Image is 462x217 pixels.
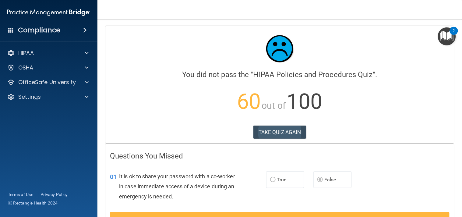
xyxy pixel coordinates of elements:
[18,79,76,86] p: OfficeSafe University
[18,26,60,34] h4: Compliance
[7,93,89,101] a: Settings
[317,178,323,182] input: False
[262,30,298,67] img: sad_face.ecc698e2.jpg
[8,191,33,197] a: Terms of Use
[110,71,450,79] h4: You did not pass the " ".
[253,126,306,139] button: TAKE QUIZ AGAIN
[119,173,235,200] span: It is ok to share your password with a co-worker in case immediate access of a device during an e...
[270,178,276,182] input: True
[277,177,287,183] span: True
[438,27,456,45] button: Open Resource Center, 2 new notifications
[237,89,261,114] span: 60
[18,49,34,57] p: HIPAA
[7,6,90,19] img: PMB logo
[253,70,373,79] span: HIPAA Policies and Procedures Quiz
[7,79,89,86] a: OfficeSafe University
[110,152,450,160] h4: Questions You Missed
[453,31,455,39] div: 2
[7,64,89,71] a: OSHA
[324,177,336,183] span: False
[110,173,117,180] span: 01
[18,64,34,71] p: OSHA
[7,49,89,57] a: HIPAA
[287,89,322,114] span: 100
[8,200,58,206] span: Ⓒ Rectangle Health 2024
[41,191,68,197] a: Privacy Policy
[18,93,41,101] p: Settings
[262,100,286,111] span: out of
